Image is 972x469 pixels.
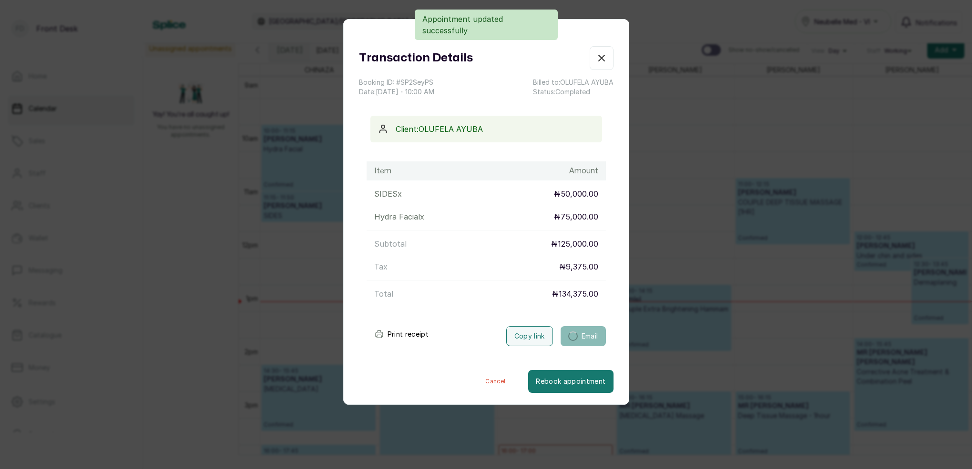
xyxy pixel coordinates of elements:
p: Client: OLUFELA AYUBA [396,123,594,135]
p: Status: Completed [533,87,614,97]
p: Booking ID: # SP2SeyPS [359,78,434,87]
button: Cancel [462,370,528,393]
button: Print receipt [367,325,437,344]
p: ₦75,000.00 [554,211,598,222]
h1: Item [374,165,391,177]
button: Email [561,326,606,346]
p: Subtotal [374,238,407,249]
p: Total [374,288,393,299]
p: ₦50,000.00 [554,188,598,200]
h1: Amount [569,165,598,177]
p: Tax [374,261,388,272]
p: ₦9,375.00 [559,261,598,272]
p: Hydra Facial x [374,211,424,222]
p: ₦125,000.00 [551,238,598,249]
p: Billed to: OLUFELA AYUBA [533,78,614,87]
p: ₦134,375.00 [552,288,598,299]
p: SIDES x [374,188,402,200]
h1: Transaction Details [359,50,473,67]
p: Appointment updated successfully [422,13,550,36]
p: Date: [DATE] ・ 10:00 AM [359,87,434,97]
button: Copy link [506,326,553,346]
button: Rebook appointment [528,370,613,393]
